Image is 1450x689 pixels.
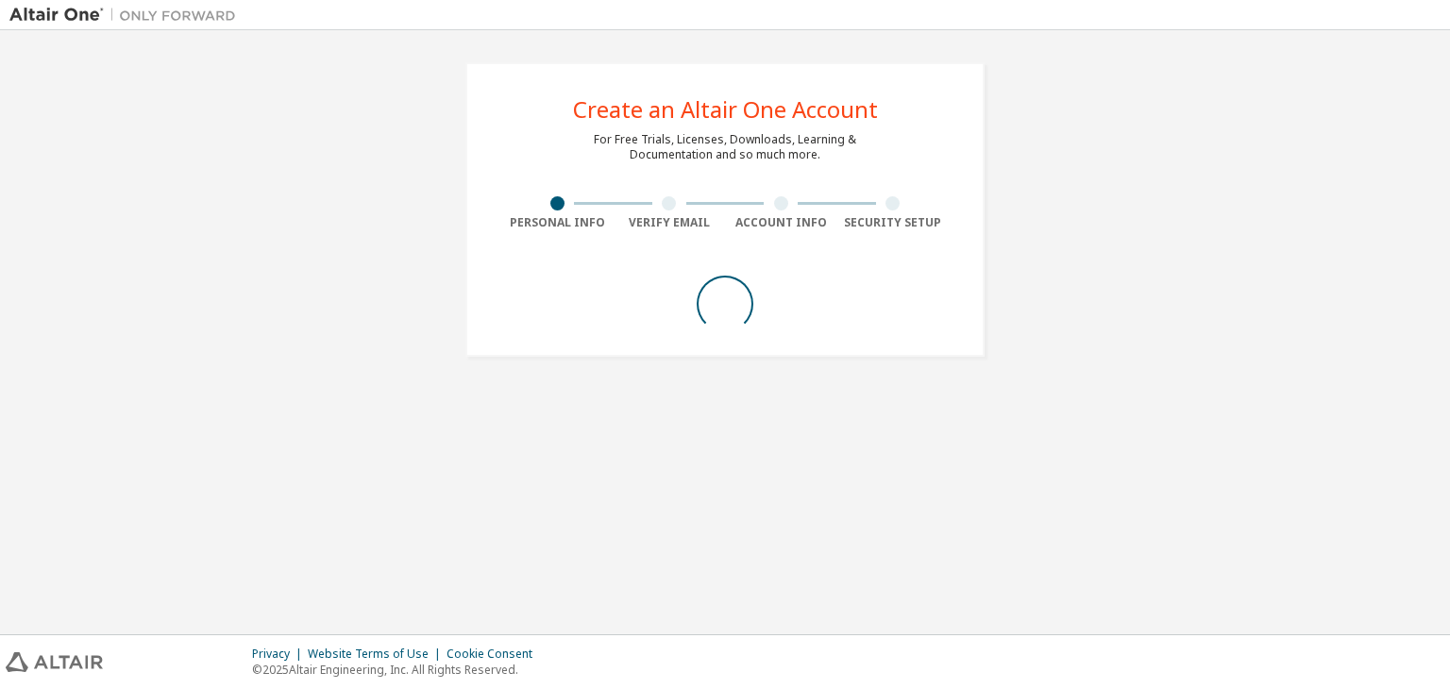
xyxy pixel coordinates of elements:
[837,215,950,230] div: Security Setup
[252,647,308,662] div: Privacy
[501,215,614,230] div: Personal Info
[594,132,856,162] div: For Free Trials, Licenses, Downloads, Learning & Documentation and so much more.
[9,6,245,25] img: Altair One
[725,215,837,230] div: Account Info
[573,98,878,121] div: Create an Altair One Account
[6,652,103,672] img: altair_logo.svg
[447,647,544,662] div: Cookie Consent
[614,215,726,230] div: Verify Email
[308,647,447,662] div: Website Terms of Use
[252,662,544,678] p: © 2025 Altair Engineering, Inc. All Rights Reserved.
